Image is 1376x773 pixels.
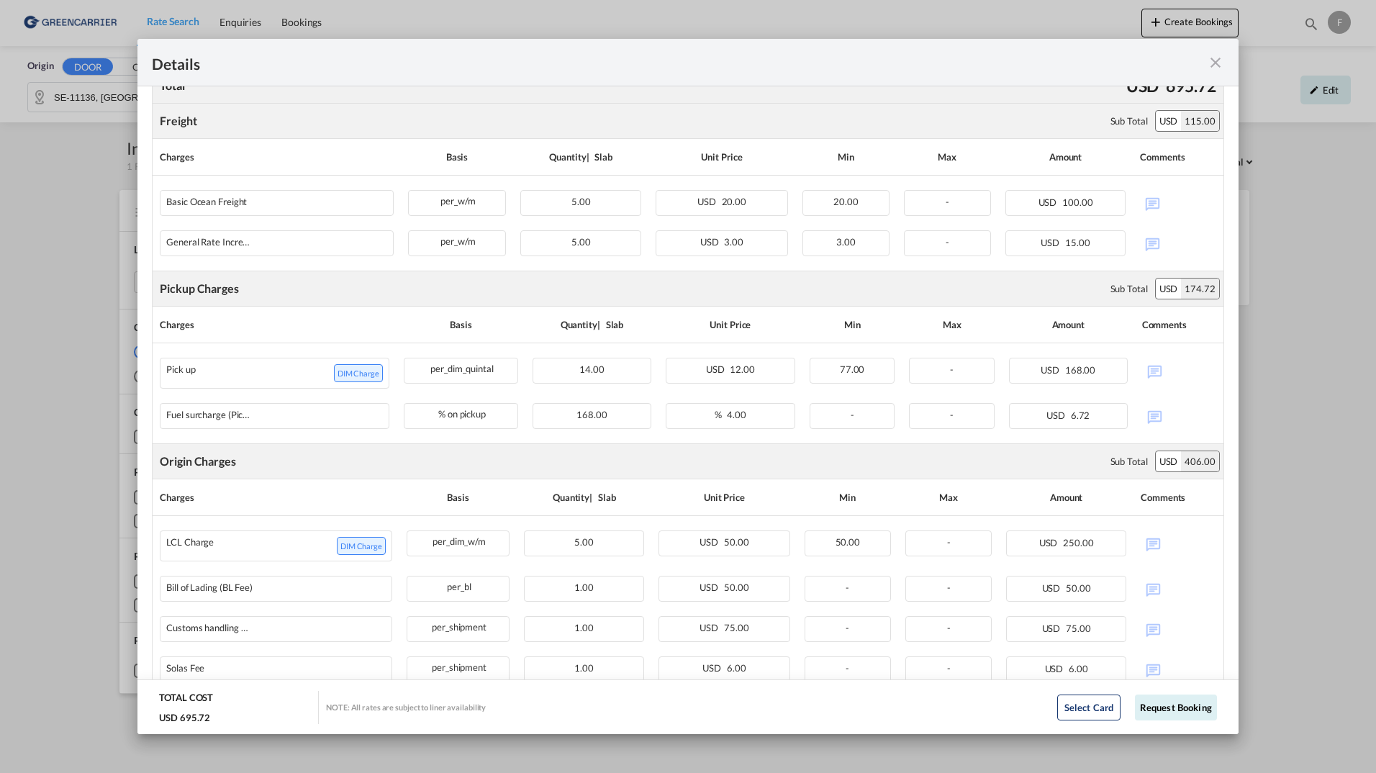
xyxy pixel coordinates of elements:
[404,314,518,335] div: Basis
[1066,582,1091,594] span: 50.00
[836,536,861,548] span: 50.00
[1140,190,1216,215] div: No Comments Available
[1065,364,1095,376] span: 168.00
[137,39,1239,735] md-dialog: Pickup Door ...
[1005,146,1126,168] div: Amount
[1181,111,1218,131] div: 115.00
[1141,656,1216,682] div: No Comments Available
[520,146,641,168] div: Quantity | Slab
[160,314,389,335] div: Charges
[846,662,849,674] span: -
[700,236,723,248] span: USD
[802,146,890,168] div: Min
[160,281,239,297] div: Pickup Charges
[334,364,383,382] span: DIM Charge
[409,231,506,249] div: per_w/m
[166,537,214,555] div: LCL Charge
[727,409,746,420] span: 4.00
[810,314,895,335] div: Min
[658,487,790,508] div: Unit Price
[571,196,591,207] span: 5.00
[1057,695,1121,720] button: Select Card
[1063,537,1093,548] span: 250.00
[1069,663,1088,674] span: 6.00
[166,663,204,674] div: Solas Fee
[727,662,746,674] span: 6.00
[337,537,386,555] span: DIM Charge
[1135,695,1217,720] button: Request Booking
[947,582,951,593] span: -
[1110,282,1148,295] div: Sub Total
[946,236,949,248] span: -
[730,363,755,375] span: 12.00
[579,363,605,375] span: 14.00
[706,363,728,375] span: USD
[326,702,486,713] div: NOTE: All rates are subject to liner availability
[524,487,644,508] div: Quantity | Slab
[697,196,720,207] span: USD
[722,196,747,207] span: 20.00
[1181,451,1218,471] div: 406.00
[166,237,253,248] div: General Rate Increase
[947,662,951,674] span: -
[905,487,992,508] div: Max
[1156,111,1182,131] div: USD
[1046,410,1069,421] span: USD
[574,662,594,674] span: 1.00
[407,487,510,508] div: Basis
[851,409,854,420] span: -
[846,582,849,593] span: -
[407,617,509,635] div: per_shipment
[833,196,859,207] span: 20.00
[947,536,951,548] span: -
[574,536,594,548] span: 5.00
[160,113,196,129] div: Freight
[666,314,795,335] div: Unit Price
[1062,196,1092,208] span: 100.00
[1142,358,1216,383] div: No Comments Available
[159,711,210,724] div: USD 695.72
[702,662,725,674] span: USD
[805,487,891,508] div: Min
[836,236,856,248] span: 3.00
[409,191,506,209] div: per_w/m
[571,236,591,248] span: 5.00
[909,314,995,335] div: Max
[1042,623,1064,634] span: USD
[1006,487,1126,508] div: Amount
[408,146,507,168] div: Basis
[166,582,253,593] div: Bill of Lading (BL Fee)
[1133,139,1223,176] th: Comments
[656,146,788,168] div: Unit Price
[407,531,509,549] div: per_dim_w/m
[1041,237,1063,248] span: USD
[404,404,517,422] div: % on pickup
[700,582,722,593] span: USD
[1141,576,1216,601] div: No Comments Available
[846,622,849,633] span: -
[1038,196,1061,208] span: USD
[574,622,594,633] span: 1.00
[904,146,991,168] div: Max
[166,364,195,382] div: Pick up
[533,314,651,335] div: Quantity | Slab
[1041,364,1063,376] span: USD
[946,196,949,207] span: -
[724,536,749,548] span: 50.00
[1009,314,1128,335] div: Amount
[166,196,247,207] div: Basic Ocean Freight
[1110,455,1148,468] div: Sub Total
[1110,114,1148,127] div: Sub Total
[947,622,951,633] span: -
[1039,537,1062,548] span: USD
[160,146,393,168] div: Charges
[1141,616,1216,641] div: No Comments Available
[700,622,722,633] span: USD
[576,409,607,420] span: 168.00
[1142,403,1216,428] div: No Comments Available
[1135,307,1223,343] th: Comments
[724,236,743,248] span: 3.00
[1133,479,1223,516] th: Comments
[166,623,253,633] div: Customs handling ZAPP
[160,487,392,508] div: Charges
